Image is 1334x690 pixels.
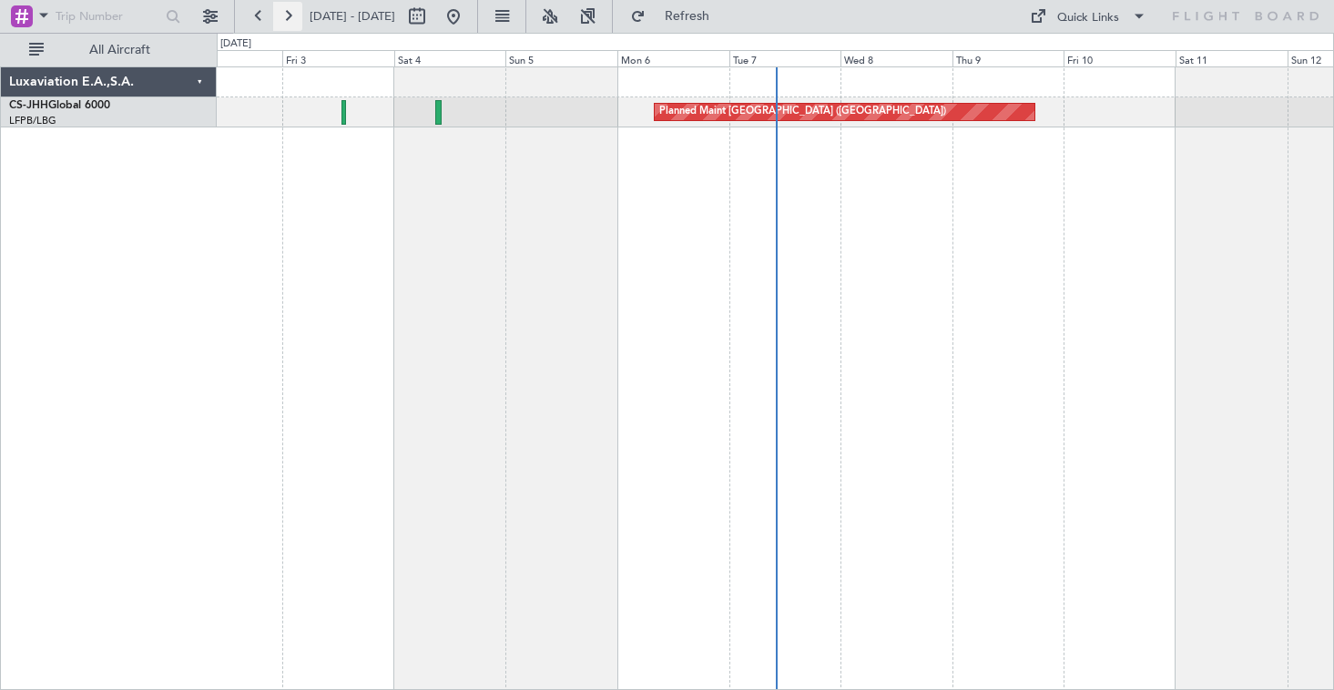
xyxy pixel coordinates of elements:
button: All Aircraft [20,36,198,65]
div: Planned Maint [GEOGRAPHIC_DATA] ([GEOGRAPHIC_DATA]) [659,98,946,126]
button: Quick Links [1021,2,1156,31]
div: Fri 3 [282,50,394,66]
span: All Aircraft [47,44,192,56]
div: Wed 8 [840,50,952,66]
span: Refresh [649,10,726,23]
button: Refresh [622,2,731,31]
div: Thu 9 [952,50,1064,66]
a: CS-JHHGlobal 6000 [9,100,110,111]
a: LFPB/LBG [9,114,56,127]
div: Sat 11 [1176,50,1288,66]
span: [DATE] - [DATE] [310,8,395,25]
input: Trip Number [56,3,160,30]
div: Mon 6 [617,50,729,66]
div: Fri 10 [1064,50,1176,66]
span: CS-JHH [9,100,48,111]
div: Quick Links [1057,9,1119,27]
div: Tue 7 [729,50,841,66]
div: Sun 5 [505,50,617,66]
div: Thu 2 [170,50,282,66]
div: Sat 4 [394,50,506,66]
div: [DATE] [220,36,251,52]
